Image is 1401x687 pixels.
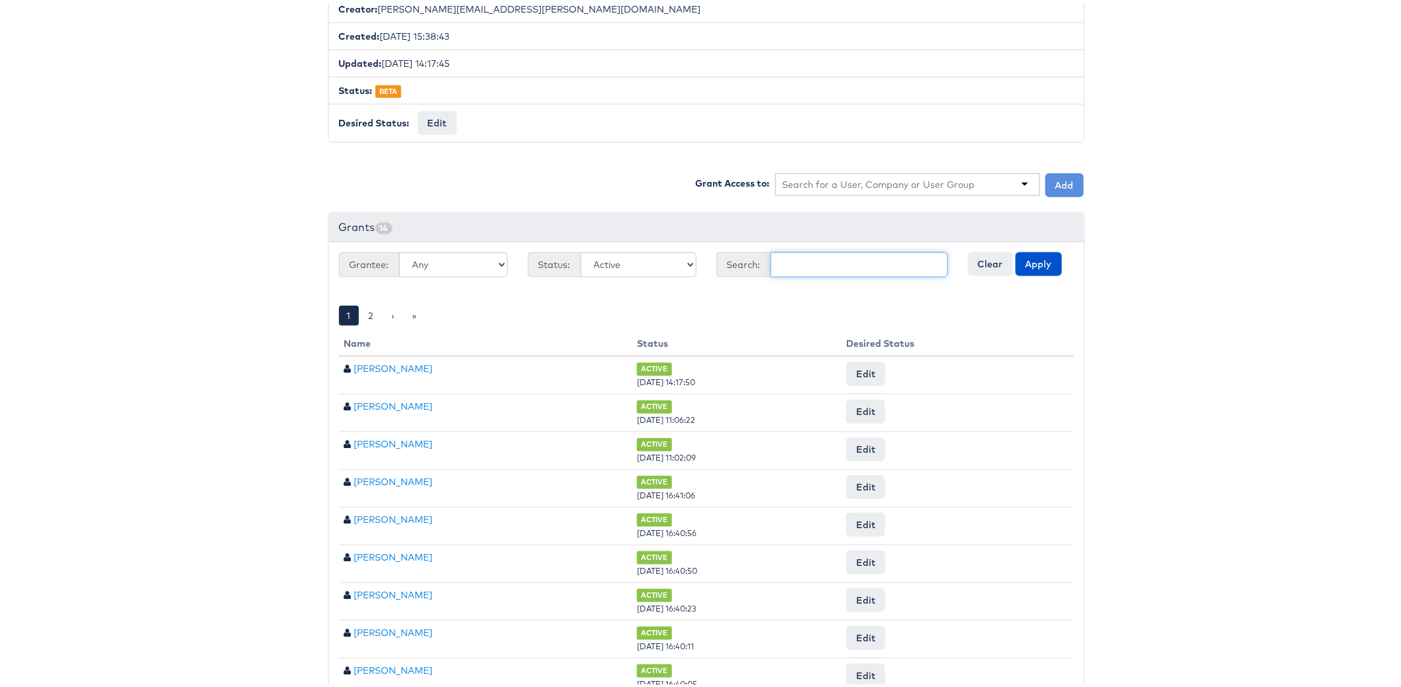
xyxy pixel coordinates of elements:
[841,329,1073,353] th: Desired Status
[637,435,672,448] span: ACTIVE
[637,398,672,410] span: ACTIVE
[528,250,581,275] span: Status:
[637,624,672,637] span: ACTIVE
[968,250,1013,273] button: Clear
[637,549,672,561] span: ACTIVE
[1016,250,1062,273] button: Apply
[632,329,841,353] th: Status
[344,663,352,672] span: User
[405,303,425,323] a: »
[637,662,672,674] span: ACTIVE
[344,437,352,446] span: User
[637,563,697,573] span: [DATE] 16:40:50
[637,450,696,460] span: [DATE] 11:02:09
[344,588,352,597] span: User
[329,47,1084,75] li: [DATE] 14:17:45
[339,28,380,40] b: Created:
[637,511,672,524] span: ACTIVE
[329,20,1084,48] li: [DATE] 15:38:43
[339,1,378,13] b: Creator:
[384,303,403,323] a: ›
[846,661,885,685] button: Edit
[637,488,695,498] span: [DATE] 16:41:06
[354,360,433,372] a: [PERSON_NAME]
[344,512,352,522] span: User
[375,83,402,95] span: BETA
[354,511,433,523] a: [PERSON_NAME]
[846,623,885,647] button: Edit
[637,526,697,535] span: [DATE] 16:40:56
[344,625,352,635] span: User
[637,375,695,385] span: [DATE] 14:17:50
[783,175,976,189] input: Search for a User, Company or User Group
[361,303,382,323] a: 2
[846,586,885,610] button: Edit
[846,473,885,496] button: Edit
[344,475,352,484] span: User
[339,250,399,275] span: Grantee:
[344,399,352,408] span: User
[637,586,672,599] span: ACTIVE
[354,624,433,636] a: [PERSON_NAME]
[354,398,433,410] a: [PERSON_NAME]
[696,174,770,187] label: Grant Access to:
[339,55,382,67] b: Updated:
[339,114,410,126] b: Desired Status:
[846,359,885,383] button: Edit
[716,250,771,275] span: Search:
[339,82,373,94] b: Status:
[375,220,393,232] span: 14
[846,397,885,421] button: Edit
[354,473,433,485] a: [PERSON_NAME]
[637,360,672,373] span: ACTIVE
[354,435,433,447] a: [PERSON_NAME]
[637,639,694,649] span: [DATE] 16:40:11
[339,303,359,323] a: 1
[637,676,697,686] span: [DATE] 16:40:05
[1045,171,1084,195] button: Add
[344,361,352,371] span: User
[354,586,433,598] a: [PERSON_NAME]
[637,601,697,611] span: [DATE] 16:40:23
[418,109,457,132] button: Edit
[344,550,352,559] span: User
[846,510,885,534] button: Edit
[637,473,672,486] span: ACTIVE
[846,435,885,459] button: Edit
[354,549,433,561] a: [PERSON_NAME]
[339,329,632,353] th: Name
[329,210,1084,240] div: Grants
[637,412,695,422] span: [DATE] 11:06:22
[354,662,433,674] a: [PERSON_NAME]
[846,548,885,572] button: Edit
